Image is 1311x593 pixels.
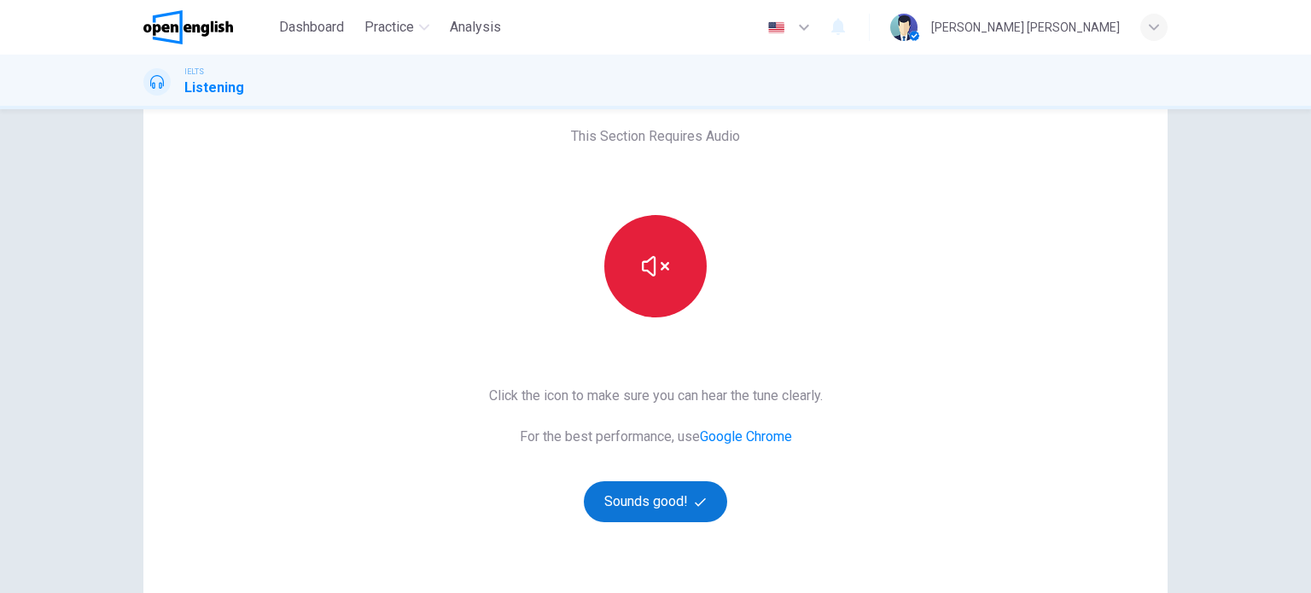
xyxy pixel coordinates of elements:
[443,12,508,43] button: Analysis
[584,481,727,522] button: Sounds good!
[890,14,918,41] img: Profile picture
[450,17,501,38] span: Analysis
[184,66,204,78] span: IELTS
[700,428,792,445] a: Google Chrome
[143,10,233,44] img: OpenEnglish logo
[489,427,823,447] span: For the best performance, use
[143,10,272,44] a: OpenEnglish logo
[184,78,244,98] h1: Listening
[489,386,823,406] span: Click the icon to make sure you can hear the tune clearly.
[931,17,1120,38] div: [PERSON_NAME] [PERSON_NAME]
[571,126,740,147] span: This Section Requires Audio
[272,12,351,43] button: Dashboard
[364,17,414,38] span: Practice
[358,12,436,43] button: Practice
[766,21,787,34] img: en
[279,17,344,38] span: Dashboard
